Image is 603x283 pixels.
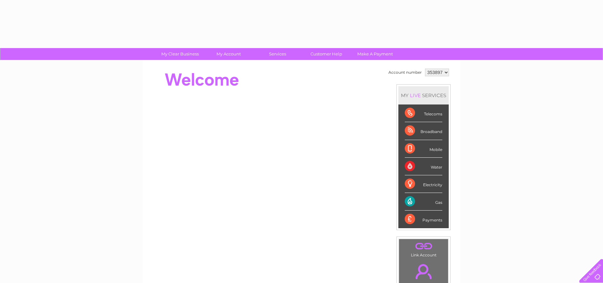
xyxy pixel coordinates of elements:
div: LIVE [409,92,422,98]
a: My Account [202,48,255,60]
a: . [401,241,446,252]
div: Payments [405,211,442,228]
div: Electricity [405,175,442,193]
div: Mobile [405,140,442,158]
a: . [401,260,446,283]
a: Make A Payment [349,48,402,60]
div: MY SERVICES [398,86,449,104]
div: Telecoms [405,104,442,122]
td: Account number [387,67,423,78]
a: Services [251,48,304,60]
a: My Clear Business [154,48,207,60]
div: Water [405,158,442,175]
td: Link Account [399,239,448,259]
div: Gas [405,193,442,211]
a: Customer Help [300,48,353,60]
div: Broadband [405,122,442,140]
